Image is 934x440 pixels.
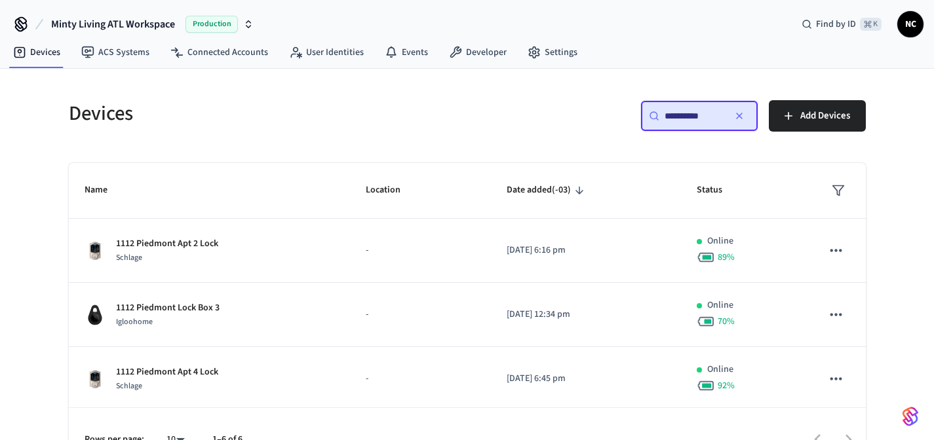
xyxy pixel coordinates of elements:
[366,372,475,386] p: -
[697,180,739,200] span: Status
[185,16,238,33] span: Production
[71,41,160,64] a: ACS Systems
[718,379,735,392] span: 92 %
[800,107,850,124] span: Add Devices
[507,372,666,386] p: [DATE] 6:45 pm
[507,180,588,200] span: Date added(-03)
[116,301,220,315] p: 1112 Piedmont Lock Box 3
[279,41,374,64] a: User Identities
[718,315,735,328] span: 70 %
[507,244,666,257] p: [DATE] 6:16 pm
[366,308,475,321] p: -
[897,11,924,37] button: NC
[366,244,475,257] p: -
[899,12,922,36] span: NC
[160,41,279,64] a: Connected Accounts
[116,252,142,263] span: Schlage
[85,304,106,325] img: igloohome_igke
[85,180,125,200] span: Name
[85,240,106,261] img: Schlage Sense Smart Deadbolt with Camelot Trim, Front
[3,41,71,64] a: Devices
[707,299,733,312] p: Online
[903,406,918,427] img: SeamLogoGradient.69752ec5.svg
[366,180,418,200] span: Location
[816,18,856,31] span: Find by ID
[860,18,882,31] span: ⌘ K
[517,41,588,64] a: Settings
[374,41,438,64] a: Events
[116,365,218,379] p: 1112 Piedmont Apt 4 Lock
[69,100,459,127] h5: Devices
[718,251,735,264] span: 89 %
[116,316,153,327] span: Igloohome
[707,234,733,248] p: Online
[116,380,142,392] span: Schlage
[769,100,866,132] button: Add Devices
[707,363,733,376] p: Online
[791,12,892,36] div: Find by ID⌘ K
[116,237,218,251] p: 1112 Piedmont Apt 2 Lock
[85,369,106,390] img: Schlage Sense Smart Deadbolt with Camelot Trim, Front
[507,308,666,321] p: [DATE] 12:34 pm
[438,41,517,64] a: Developer
[51,16,175,32] span: Minty Living ATL Workspace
